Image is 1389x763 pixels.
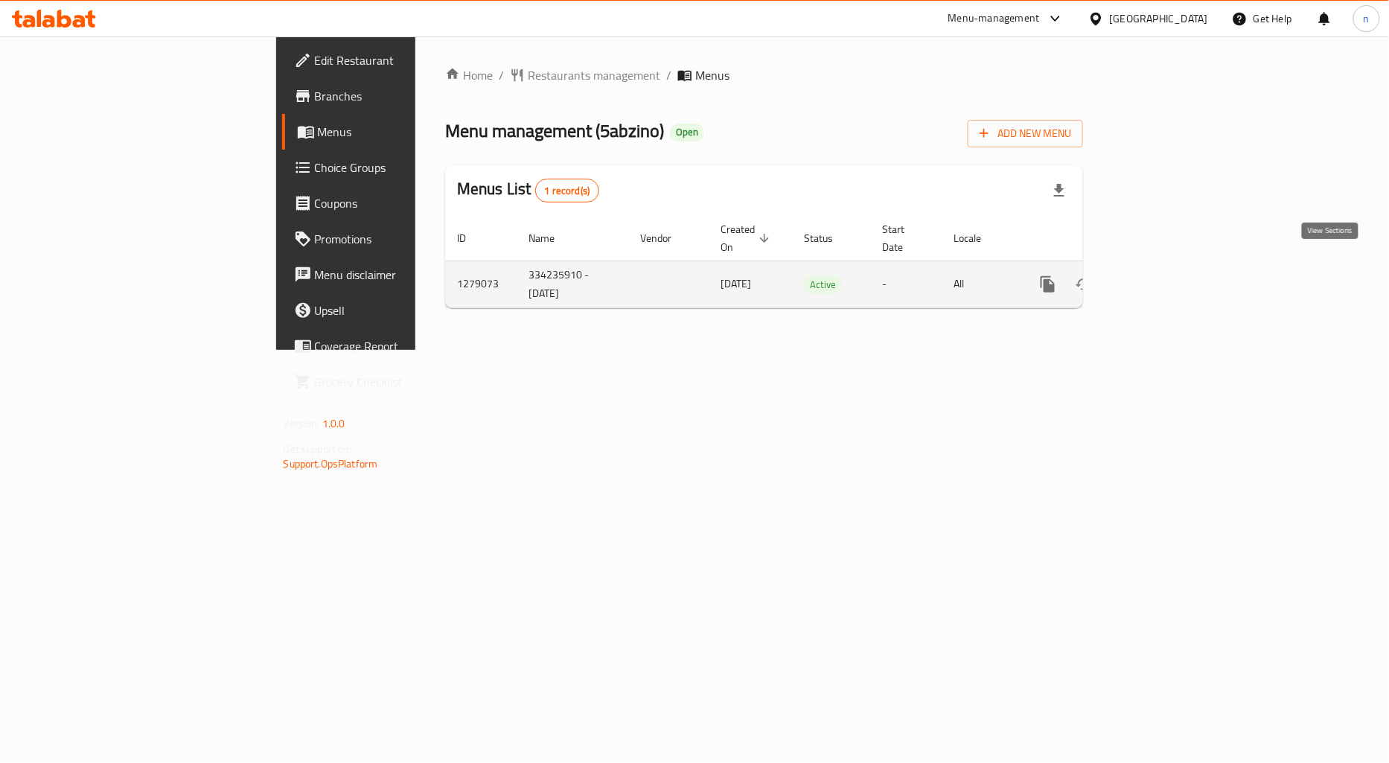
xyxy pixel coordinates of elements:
div: Menu-management [948,10,1040,28]
span: Choice Groups [315,159,496,176]
span: Active [804,276,842,293]
td: All [942,261,1018,307]
a: Support.OpsPlatform [284,454,378,473]
span: Add New Menu [980,124,1071,143]
a: Menu disclaimer [282,257,508,293]
a: Grocery Checklist [282,364,508,400]
span: Coverage Report [315,337,496,355]
span: n [1364,10,1370,27]
button: more [1030,266,1066,302]
span: 1 record(s) [536,184,599,198]
a: Branches [282,78,508,114]
nav: breadcrumb [445,66,1083,84]
div: Open [670,124,704,141]
button: Add New Menu [968,120,1083,147]
span: Created On [721,220,774,256]
td: - [870,261,942,307]
div: [GEOGRAPHIC_DATA] [1110,10,1208,27]
span: Start Date [882,220,924,256]
li: / [666,66,671,84]
span: Grocery Checklist [315,373,496,391]
span: Upsell [315,301,496,319]
span: Status [804,229,852,247]
span: 1.0.0 [322,414,345,433]
span: Edit Restaurant [315,51,496,69]
span: Coupons [315,194,496,212]
div: Export file [1041,173,1077,208]
a: Promotions [282,221,508,257]
span: Restaurants management [528,66,660,84]
button: Change Status [1066,266,1102,302]
span: Promotions [315,230,496,248]
th: Actions [1018,216,1185,261]
a: Upsell [282,293,508,328]
span: Open [670,126,704,138]
span: Locale [954,229,1000,247]
div: Active [804,275,842,293]
span: Name [529,229,574,247]
span: Vendor [640,229,691,247]
a: Restaurants management [510,66,660,84]
span: Menus [695,66,729,84]
span: ID [457,229,485,247]
span: Menus [318,123,496,141]
table: enhanced table [445,216,1185,308]
a: Coupons [282,185,508,221]
span: Menu management ( 5abzino ) [445,114,664,147]
span: [DATE] [721,274,751,293]
span: Branches [315,87,496,105]
span: Get support on: [284,439,352,459]
span: Menu disclaimer [315,266,496,284]
a: Choice Groups [282,150,508,185]
div: Total records count [535,179,600,202]
h2: Menus List [457,178,599,202]
a: Menus [282,114,508,150]
span: Version: [284,414,320,433]
td: 334235910 - [DATE] [517,261,628,307]
a: Edit Restaurant [282,42,508,78]
a: Coverage Report [282,328,508,364]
